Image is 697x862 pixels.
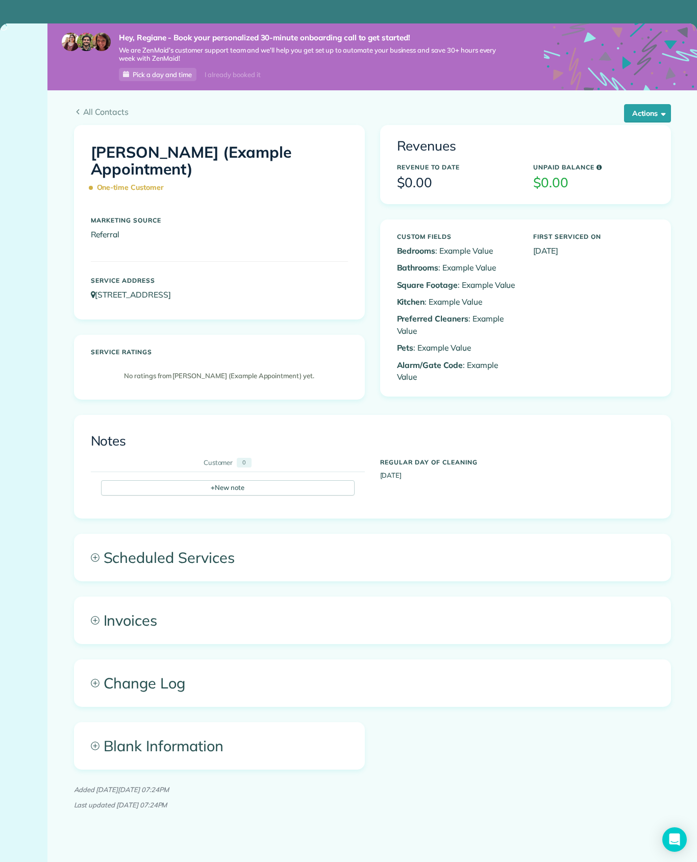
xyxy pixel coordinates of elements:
p: : Example Value [397,279,518,291]
h5: Custom Fields [397,233,518,240]
div: I already booked it [198,68,266,81]
div: Customer [204,458,233,468]
button: Actions [624,104,671,122]
p: : Example Value [397,313,518,337]
span: We are ZenMaid’s customer support team and we’ll help you get set up to automate your business an... [119,46,513,63]
img: maria-72a9807cf96188c08ef61303f053569d2e2a8a1cde33d635c8a3ac13582a053d.jpg [62,33,80,51]
b: Preferred Cleaners [397,313,468,324]
p: No ratings from [PERSON_NAME] (Example Appointment) yet. [96,371,343,381]
a: All Contacts [74,106,671,118]
em: Added [DATE][DATE] 07:24PM [74,785,169,794]
img: jorge-587dff0eeaa6aab1f244e6dc62b8924c3b6ad411094392a53c71c6c4a576187d.jpg [77,33,95,51]
span: One-time Customer [91,179,168,196]
a: Pick a day and time [119,68,196,81]
h5: First Serviced On [533,233,654,240]
a: Scheduled Services [74,534,670,581]
a: Change Log [74,660,670,706]
a: Invoices [74,597,670,644]
em: Last updated [DATE] 07:24PM [74,801,167,809]
b: Bathrooms [397,262,439,273]
div: 0 [237,458,252,468]
strong: Hey, Regiane - Book your personalized 30-minute onboarding call to get started! [119,33,513,43]
h3: $0.00 [397,176,518,190]
span: Pick a day and time [133,70,192,79]
b: Kitchen [397,297,425,307]
div: New note [101,480,355,496]
span: + [211,483,215,492]
b: Square Footage [397,280,458,290]
p: Referral [91,229,348,240]
b: Alarm/Gate Code [397,360,463,370]
h5: Service Address [91,277,348,284]
h5: Regular day of cleaning [380,459,654,465]
h5: Service ratings [91,349,348,355]
p: : Example Value [397,296,518,308]
p: : Example Value [397,262,518,274]
p: : Example Value [397,342,518,354]
p: : Example Value [397,245,518,257]
h5: Unpaid Balance [533,164,654,170]
div: Open Intercom Messenger [662,827,687,852]
h3: Revenues [397,139,654,154]
b: Pets [397,342,414,353]
p: [DATE] [533,245,654,257]
h3: Notes [91,434,654,449]
h3: $0.00 [533,176,654,190]
a: Blank Information [74,723,364,769]
a: [STREET_ADDRESS] [91,289,181,300]
p: : Example Value [397,359,518,383]
h5: Revenue to Date [397,164,518,170]
h5: Marketing Source [91,217,348,224]
div: [DATE] [372,454,662,481]
b: Bedrooms [397,245,436,256]
span: All Contacts [83,106,671,118]
h1: [PERSON_NAME] (Example Appointment) [91,144,348,196]
img: michelle-19f622bdf1676172e81f8f8fba1fb50e276960ebfe0243fe18214015130c80e4.jpg [92,33,111,51]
